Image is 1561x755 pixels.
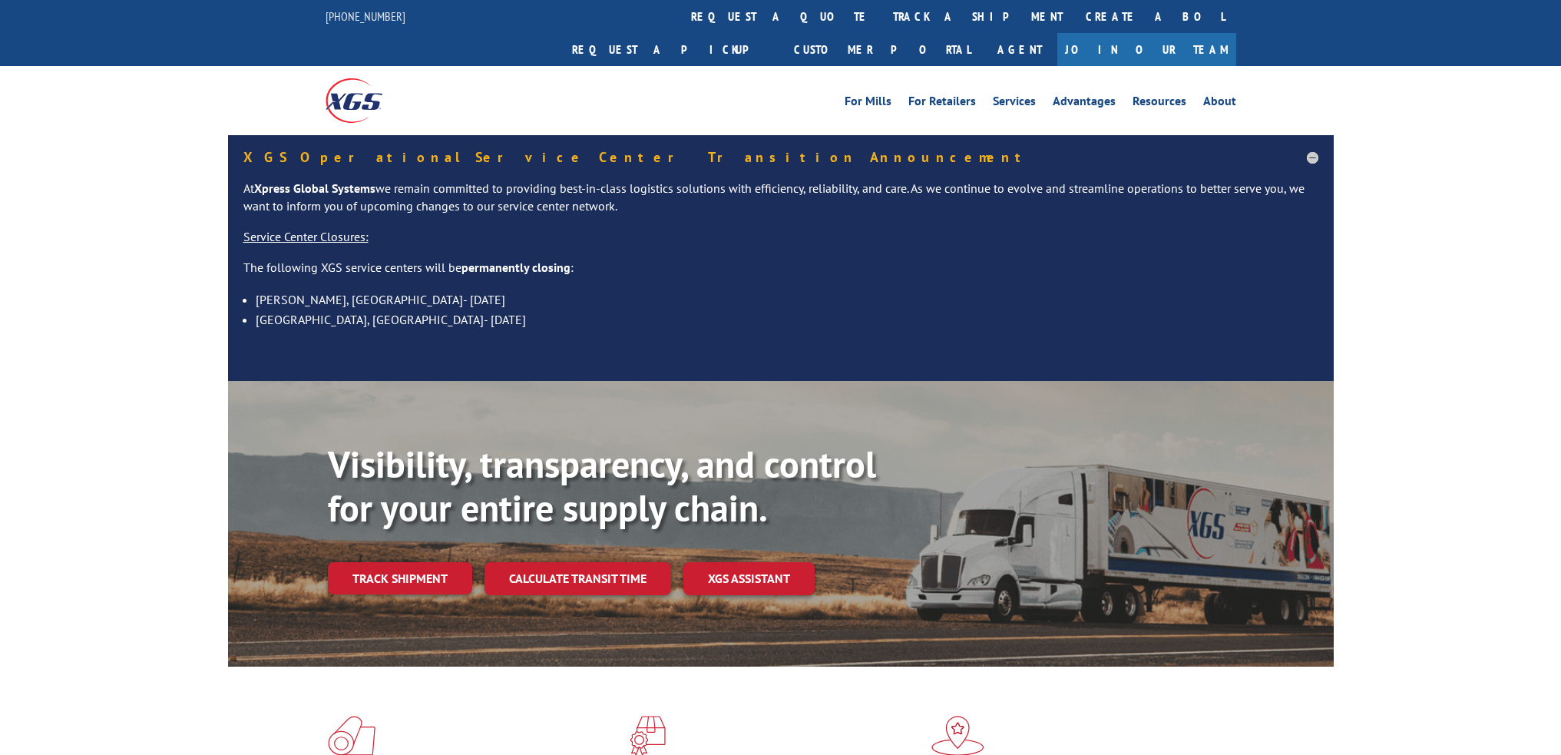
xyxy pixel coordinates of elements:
[683,562,815,595] a: XGS ASSISTANT
[982,33,1057,66] a: Agent
[1057,33,1236,66] a: Join Our Team
[993,95,1036,112] a: Services
[243,180,1318,229] p: At we remain committed to providing best-in-class logistics solutions with efficiency, reliabilit...
[256,290,1318,310] li: [PERSON_NAME], [GEOGRAPHIC_DATA]- [DATE]
[1053,95,1116,112] a: Advantages
[243,151,1318,164] h5: XGS Operational Service Center Transition Announcement
[254,180,375,196] strong: Xpress Global Systems
[328,440,876,532] b: Visibility, transparency, and control for your entire supply chain.
[243,229,369,244] u: Service Center Closures:
[782,33,982,66] a: Customer Portal
[326,8,405,24] a: [PHONE_NUMBER]
[485,562,671,595] a: Calculate transit time
[243,259,1318,290] p: The following XGS service centers will be :
[461,260,570,275] strong: permanently closing
[328,562,472,594] a: Track shipment
[908,95,976,112] a: For Retailers
[1133,95,1186,112] a: Resources
[1203,95,1236,112] a: About
[845,95,891,112] a: For Mills
[256,310,1318,329] li: [GEOGRAPHIC_DATA], [GEOGRAPHIC_DATA]- [DATE]
[561,33,782,66] a: Request a pickup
